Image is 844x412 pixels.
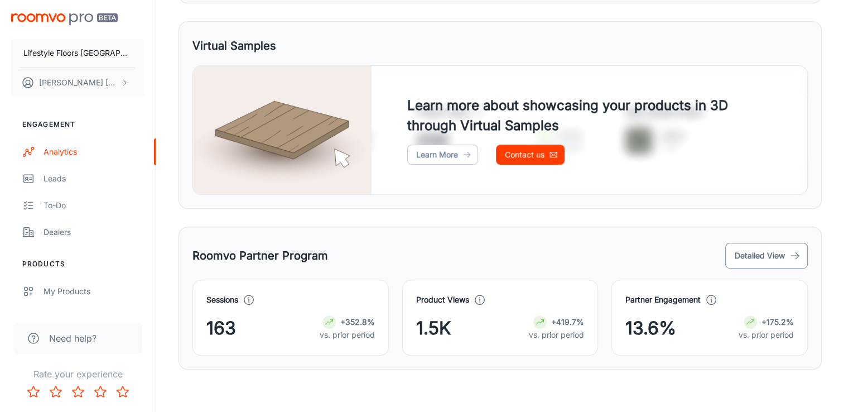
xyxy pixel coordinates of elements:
[416,294,469,306] h4: Product Views
[739,329,794,341] p: vs. prior period
[39,76,118,89] p: [PERSON_NAME] [PERSON_NAME]
[192,37,276,54] h5: Virtual Samples
[725,243,808,269] button: Detailed View
[192,247,328,264] h5: Roomvo Partner Program
[551,317,584,327] strong: +419.7%
[625,315,676,342] span: 13.6%
[44,285,144,298] div: My Products
[320,329,375,341] p: vs. prior period
[9,367,147,381] p: Rate your experience
[67,381,89,403] button: Rate 3 star
[416,315,451,342] span: 1.5K
[407,95,771,136] h4: Learn more about showcasing your products in 3D through Virtual Samples
[45,381,67,403] button: Rate 2 star
[761,317,794,327] strong: +175.2%
[206,315,236,342] span: 163
[496,145,565,165] a: Contact us
[206,294,238,306] h4: Sessions
[11,13,118,25] img: Roomvo PRO Beta
[23,47,132,59] p: Lifestyle Floors [GEOGRAPHIC_DATA]
[44,226,144,238] div: Dealers
[112,381,134,403] button: Rate 5 star
[89,381,112,403] button: Rate 4 star
[407,145,478,165] a: Learn More
[11,39,144,68] button: Lifestyle Floors [GEOGRAPHIC_DATA]
[11,68,144,97] button: [PERSON_NAME] [PERSON_NAME]
[49,332,97,345] span: Need help?
[44,199,144,212] div: To-do
[625,294,701,306] h4: Partner Engagement
[22,381,45,403] button: Rate 1 star
[529,329,584,341] p: vs. prior period
[340,317,375,327] strong: +352.8%
[44,146,144,158] div: Analytics
[44,173,144,185] div: Leads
